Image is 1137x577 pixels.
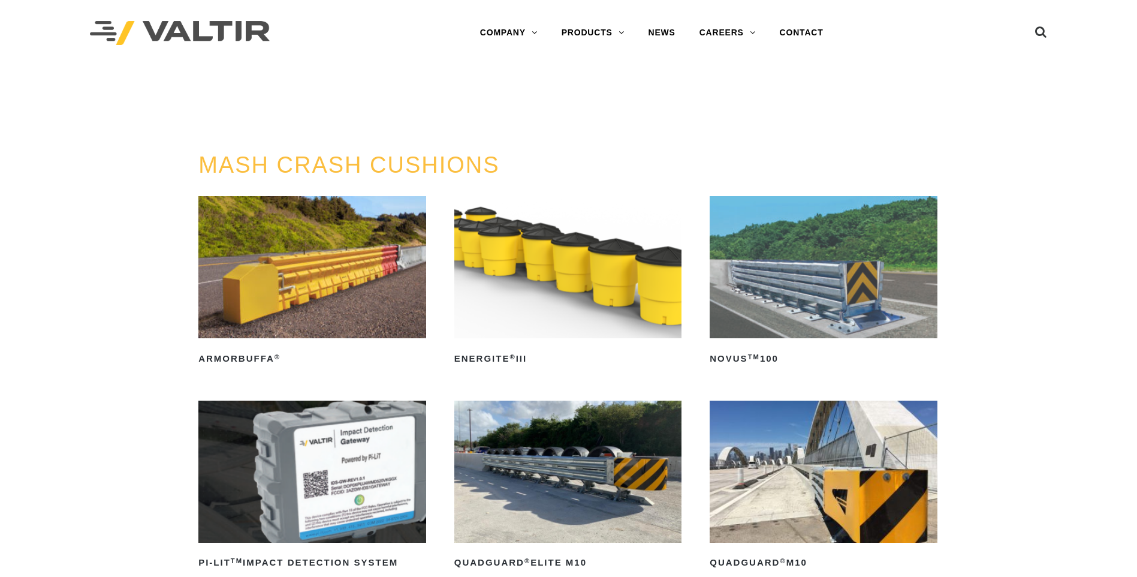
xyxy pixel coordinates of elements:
h2: NOVUS 100 [710,349,937,368]
h2: PI-LIT Impact Detection System [198,554,426,573]
h2: ENERGITE III [454,349,682,368]
a: MASH CRASH CUSHIONS [198,152,500,178]
sup: ® [524,557,530,564]
h2: QuadGuard M10 [710,554,937,573]
h2: ArmorBuffa [198,349,426,368]
sup: ® [275,353,281,360]
a: QuadGuard®M10 [710,401,937,573]
sup: ® [509,353,515,360]
sup: TM [748,353,760,360]
a: QuadGuard®Elite M10 [454,401,682,573]
img: Valtir [90,21,270,46]
a: ENERGITE®III [454,196,682,368]
a: ArmorBuffa® [198,196,426,368]
a: CAREERS [687,21,768,45]
a: COMPANY [468,21,550,45]
a: PRODUCTS [550,21,637,45]
a: NEWS [637,21,687,45]
a: PI-LITTMImpact Detection System [198,401,426,573]
sup: TM [231,557,243,564]
h2: QuadGuard Elite M10 [454,554,682,573]
sup: ® [780,557,786,564]
a: CONTACT [768,21,836,45]
a: NOVUSTM100 [710,196,937,368]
